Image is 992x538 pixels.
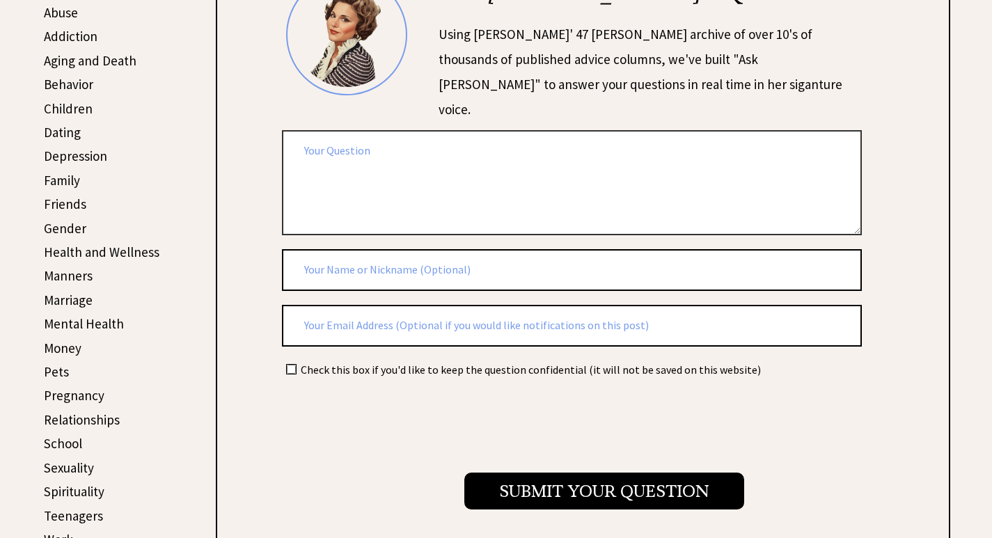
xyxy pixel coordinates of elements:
a: Dating [44,124,81,141]
a: Family [44,172,80,189]
a: Relationships [44,411,120,428]
a: Children [44,100,93,117]
a: Pets [44,363,69,380]
input: Submit your Question [464,473,744,509]
a: Spirituality [44,483,104,500]
a: Manners [44,267,93,284]
a: Addiction [44,28,97,45]
a: Sexuality [44,459,94,476]
a: Health and Wellness [44,244,159,260]
a: School [44,435,82,452]
input: Your Email Address (Optional if you would like notifications on this post) [282,305,862,347]
a: Friends [44,196,86,212]
a: Pregnancy [44,387,104,404]
a: Mental Health [44,315,124,332]
a: Depression [44,148,107,164]
iframe: reCAPTCHA [282,394,494,448]
div: Using [PERSON_NAME]' 47 [PERSON_NAME] archive of over 10's of thousands of published advice colum... [439,22,860,122]
a: Behavior [44,76,93,93]
a: Money [44,340,81,356]
a: Aging and Death [44,52,136,69]
input: Your Name or Nickname (Optional) [282,249,862,291]
a: Abuse [44,4,78,21]
a: Teenagers [44,507,103,524]
td: Check this box if you'd like to keep the question confidential (it will not be saved on this webs... [300,362,762,377]
a: Gender [44,220,86,237]
a: Marriage [44,292,93,308]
